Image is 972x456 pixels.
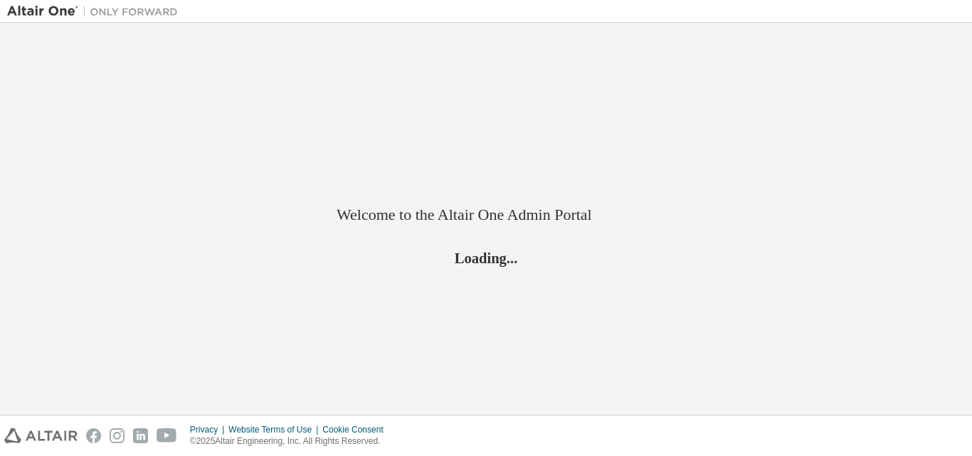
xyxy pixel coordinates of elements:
img: Altair One [7,4,185,18]
div: Website Terms of Use [228,424,322,435]
p: © 2025 Altair Engineering, Inc. All Rights Reserved. [190,435,392,447]
div: Privacy [190,424,228,435]
img: linkedin.svg [133,428,148,443]
img: altair_logo.svg [4,428,78,443]
img: facebook.svg [86,428,101,443]
h2: Welcome to the Altair One Admin Portal [337,205,635,225]
img: youtube.svg [157,428,177,443]
img: instagram.svg [110,428,125,443]
h2: Loading... [337,248,635,267]
div: Cookie Consent [322,424,391,435]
